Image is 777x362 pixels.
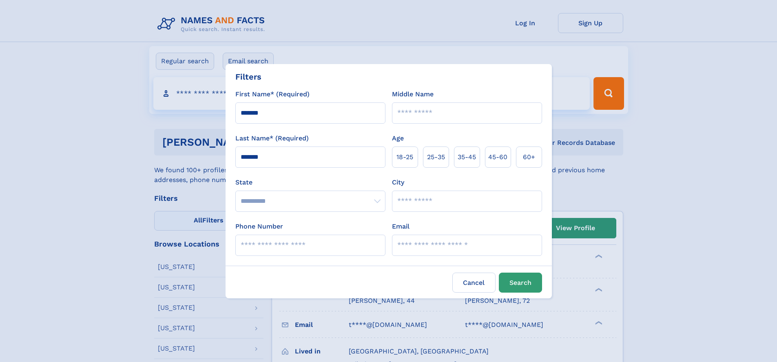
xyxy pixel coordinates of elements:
[499,273,542,293] button: Search
[452,273,496,293] label: Cancel
[396,152,413,162] span: 18‑25
[235,178,385,187] label: State
[458,152,476,162] span: 35‑45
[523,152,535,162] span: 60+
[235,71,261,83] div: Filters
[427,152,445,162] span: 25‑35
[392,222,410,231] label: Email
[235,89,310,99] label: First Name* (Required)
[392,178,404,187] label: City
[392,133,404,143] label: Age
[235,133,309,143] label: Last Name* (Required)
[488,152,507,162] span: 45‑60
[235,222,283,231] label: Phone Number
[392,89,434,99] label: Middle Name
